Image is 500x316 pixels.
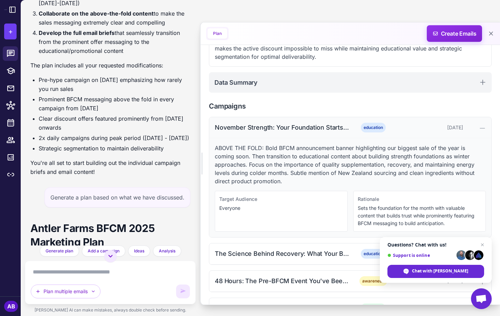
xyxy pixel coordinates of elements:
[214,78,258,87] h2: Data Summary
[30,158,190,176] p: You're all set to start building out the individual campaign briefs and email content!
[39,133,190,142] li: 2x daily campaigns during peak period ([DATE] - [DATE])
[153,245,181,257] button: Analysis
[209,101,492,111] h2: Campaigns
[39,28,190,55] li: that seamlessly transition from the prominent offer messaging to the educational/promotional content
[88,248,119,254] span: Add a campaign
[4,24,17,39] button: +
[46,248,73,254] span: Generate plan
[397,305,463,312] div: [DATE]
[31,285,100,298] button: Plan multiple emails
[358,204,481,227] p: Sets the foundation for the month with valuable content that builds trust while prominently featu...
[215,144,486,185] p: ABOVE THE FOLD: Bold BFCM announcement banner highlighting our biggest sale of the year is coming...
[40,245,79,257] button: Generate plan
[82,245,125,257] button: Add a campaign
[39,144,190,153] li: Strategic segmentation to maintain deliverability
[39,9,190,27] li: to make the sales messaging extremely clear and compelling
[215,304,349,313] div: LIVE NOW: 20% Off Our Most Coveted Products
[361,123,386,132] span: education
[39,75,190,93] li: Pre-hype campaign on [DATE] emphasizing how rarely you run sales
[387,265,484,278] div: Chat with Raleon
[215,276,349,286] div: 48 Hours: The Pre-BFCM Event You've Been Waiting For
[219,204,343,212] p: Everyone
[387,242,484,248] span: Questions? Chat with us!
[360,304,386,313] span: promotion
[215,123,349,132] div: November Strength: Your Foundation Starts Here
[159,248,175,254] span: Analysis
[30,61,190,70] p: The plan includes all your requested modifications:
[45,187,190,207] div: Generate a plan based on what we have discussed.
[208,28,227,39] button: Plan
[215,249,349,258] div: The Science Behind Recovery: What Your Body Actually Needs
[412,268,468,274] span: Chat with [PERSON_NAME]
[387,253,454,258] span: Support is online
[4,9,7,10] img: Raleon Logo
[39,114,190,132] li: Clear discount offers featured prominently from [DATE] onwards
[397,124,463,131] div: [DATE]
[39,10,154,17] strong: Collaborate on the above-the-fold content
[30,221,190,252] h1: Antler Farms BFCM 2025 Marketing Plan
[128,245,150,257] button: Ideas
[25,304,196,316] div: [PERSON_NAME] AI can make mistakes, always double check before sending.
[134,248,144,254] span: Ideas
[427,25,482,42] button: Create Emails
[424,25,485,42] span: Create Emails
[8,26,13,37] span: +
[361,249,386,259] span: education
[39,29,115,36] strong: Develop the full email briefs
[478,241,487,249] span: Close chat
[219,195,343,203] div: Target Audience
[358,195,481,203] div: Rationale
[39,95,190,113] li: Prominent BFCM messaging above the fold in every campaign from [DATE]
[359,276,387,286] span: awareness
[471,288,492,309] div: Open chat
[4,301,18,312] div: AB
